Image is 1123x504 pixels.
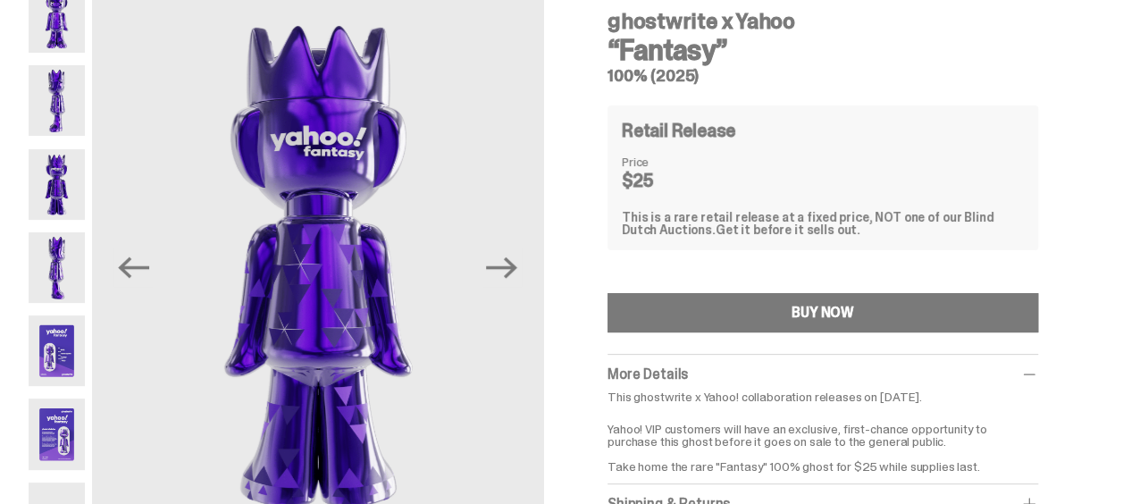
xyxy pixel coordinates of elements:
[608,391,1038,403] p: This ghostwrite x Yahoo! collaboration releases on [DATE].
[29,232,85,303] img: Yahoo-HG---4.png
[482,248,522,287] button: Next
[716,222,860,238] span: Get it before it sells out.
[622,172,711,189] dd: $25
[29,149,85,220] img: Yahoo-HG---3.png
[29,315,85,386] img: Yahoo-HG---5.png
[608,11,1038,32] h4: ghostwrite x Yahoo
[113,248,153,287] button: Previous
[29,65,85,136] img: Yahoo-HG---2.png
[622,122,735,139] h4: Retail Release
[29,399,85,469] img: Yahoo-HG---6.png
[622,211,1024,236] div: This is a rare retail release at a fixed price, NOT one of our Blind Dutch Auctions.
[792,306,854,320] div: BUY NOW
[608,68,1038,84] h5: 100% (2025)
[608,293,1038,332] button: BUY NOW
[622,155,711,168] dt: Price
[608,36,1038,64] h3: “Fantasy”
[608,365,688,383] span: More Details
[608,410,1038,473] p: Yahoo! VIP customers will have an exclusive, first-chance opportunity to purchase this ghost befo...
